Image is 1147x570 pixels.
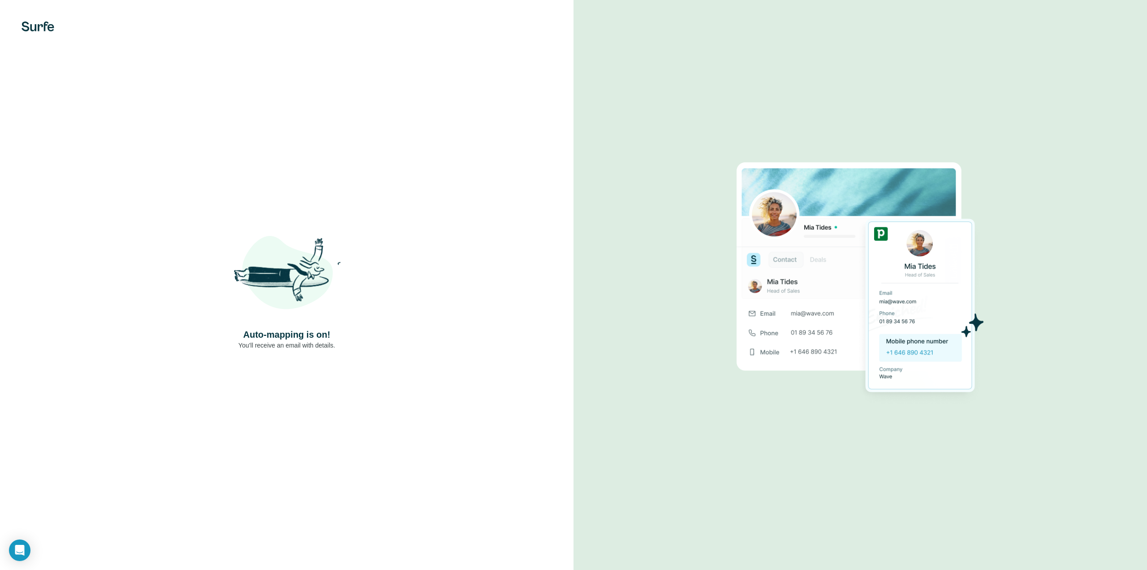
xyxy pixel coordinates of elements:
img: Download Success [737,162,984,408]
p: You’ll receive an email with details. [238,341,335,350]
img: Shaka Illustration [233,221,341,328]
h4: Auto-mapping is on! [243,328,330,341]
img: Surfe's logo [22,22,54,31]
div: Open Intercom Messenger [9,540,30,561]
